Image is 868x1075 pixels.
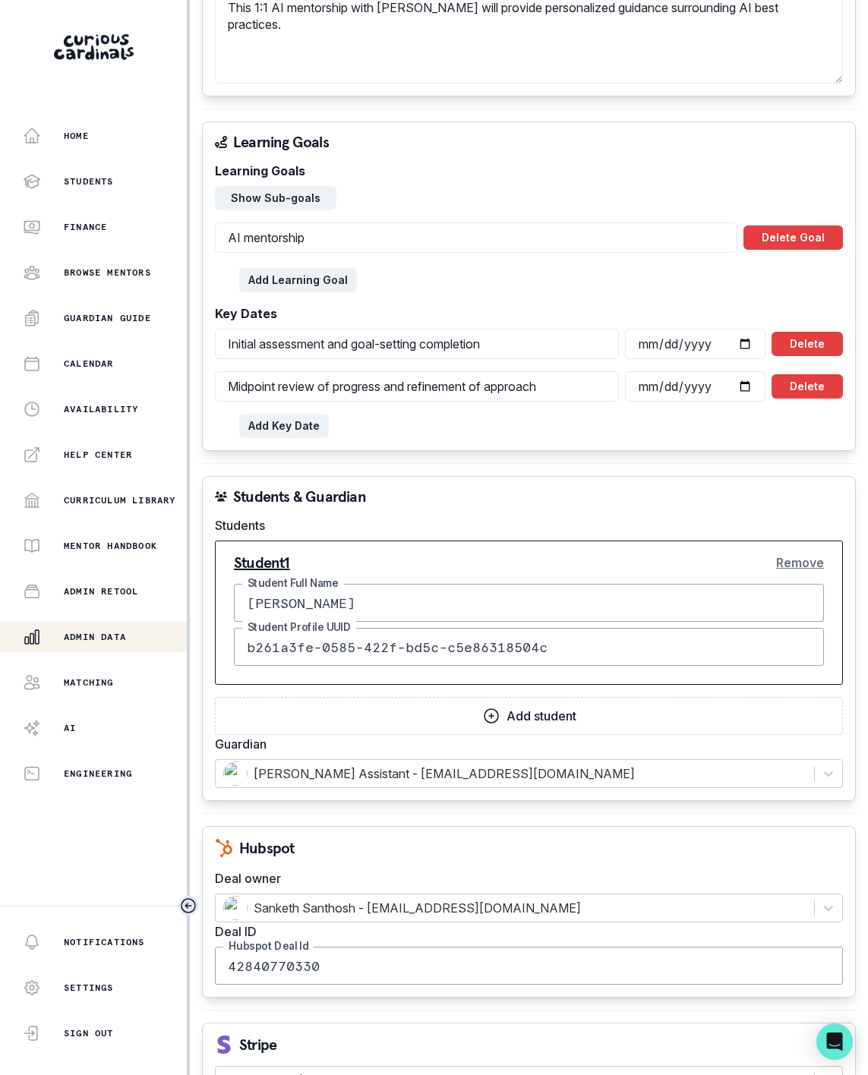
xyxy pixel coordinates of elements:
[215,186,336,210] button: Show Sub-goals
[64,130,89,142] p: Home
[772,332,843,356] button: Delete
[239,414,329,438] button: Add Key Date
[64,403,138,415] p: Availability
[215,304,834,323] label: Key Dates
[816,1023,853,1060] div: Open Intercom Messenger
[64,631,126,643] p: Admin Data
[215,922,834,941] label: Deal ID
[233,134,329,150] p: Learning Goals
[64,266,151,279] p: Browse Mentors
[64,449,132,461] p: Help Center
[772,374,843,399] button: Delete
[178,896,198,916] button: Toggle sidebar
[234,555,290,570] p: Student 1
[215,222,737,253] input: Enter main goal
[215,697,843,735] button: Add student
[215,371,619,402] input: Enter title (e.g., Project Due Date)
[223,761,806,786] div: [PERSON_NAME] Assistant - [EMAIL_ADDRESS][DOMAIN_NAME]
[239,840,294,856] p: Hubspot
[215,162,834,180] label: Learning Goals
[239,1037,276,1052] p: Stripe
[54,34,134,60] img: Curious Cardinals Logo
[233,489,366,504] p: Students & Guardian
[64,982,114,994] p: Settings
[743,225,843,250] button: Delete Goal
[223,896,806,920] div: Sanketh Santhosh - [EMAIL_ADDRESS][DOMAIN_NAME]
[64,312,151,324] p: Guardian Guide
[64,936,145,948] p: Notifications
[64,768,132,780] p: Engineering
[625,329,765,359] input: Select date
[215,869,834,887] label: Deal owner
[64,540,157,552] p: Mentor Handbook
[64,585,138,597] p: Admin Retool
[215,329,619,359] input: Enter title (e.g., Project Due Date)
[64,221,107,233] p: Finance
[64,175,114,188] p: Students
[64,1027,114,1039] p: Sign Out
[64,494,176,506] p: Curriculum Library
[215,516,834,534] label: Students
[239,268,357,292] button: Add Learning Goal
[507,709,576,723] p: Add student
[215,735,834,753] label: Guardian
[776,547,824,578] button: Remove
[64,358,114,370] p: Calendar
[64,722,76,734] p: AI
[64,676,114,689] p: Matching
[625,371,765,402] input: Select date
